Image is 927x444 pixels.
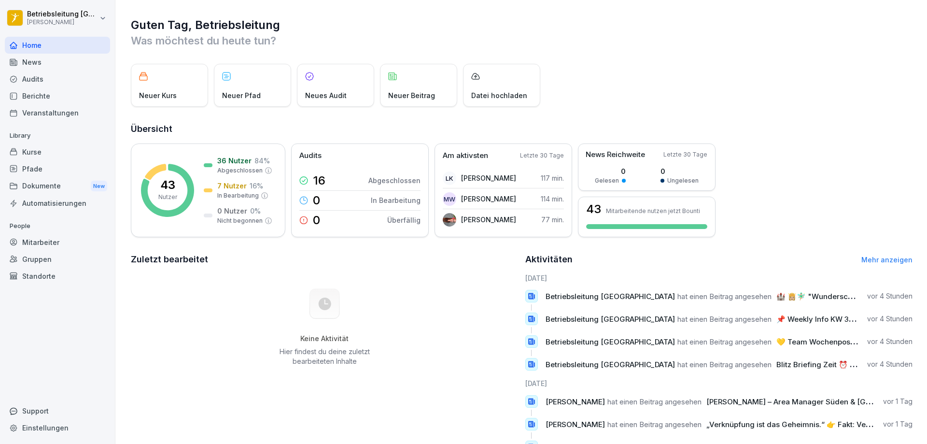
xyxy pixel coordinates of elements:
[520,151,564,160] p: Letzte 30 Tage
[5,218,110,234] p: People
[5,234,110,251] a: Mitarbeiter
[660,166,699,176] p: 0
[461,173,516,183] p: [PERSON_NAME]
[461,215,516,225] p: [PERSON_NAME]
[546,360,675,369] span: Betriebsleitung [GEOGRAPHIC_DATA]
[541,173,564,183] p: 117 min.
[546,292,675,301] span: Betriebsleitung [GEOGRAPHIC_DATA]
[5,54,110,71] a: News
[299,150,322,161] p: Audits
[525,378,913,388] h6: [DATE]
[595,166,626,176] p: 0
[217,156,252,166] p: 36 Nutzer
[546,420,605,429] span: [PERSON_NAME]
[5,128,110,143] p: Library
[5,160,110,177] a: Pfade
[313,215,320,226] p: 0
[131,33,913,48] p: Was möchtest du heute tun?
[131,122,913,136] h2: Übersicht
[5,419,110,436] a: Einstellungen
[663,150,707,159] p: Letzte 30 Tage
[867,359,913,369] p: vor 4 Stunden
[27,10,98,18] p: Betriebsleitung [GEOGRAPHIC_DATA]
[677,292,772,301] span: hat einen Beitrag angesehen
[677,360,772,369] span: hat einen Beitrag angesehen
[139,90,177,100] p: Neuer Kurs
[867,337,913,346] p: vor 4 Stunden
[461,194,516,204] p: [PERSON_NAME]
[677,337,772,346] span: hat einen Beitrag angesehen
[5,104,110,121] a: Veranstaltungen
[254,156,270,166] p: 84 %
[5,402,110,419] div: Support
[443,192,456,206] div: MW
[313,195,320,206] p: 0
[131,17,913,33] h1: Guten Tag, Betriebsleitung
[313,175,325,186] p: 16
[607,397,702,406] span: hat einen Beitrag angesehen
[595,176,619,185] p: Gelesen
[305,90,347,100] p: Neues Audit
[586,203,601,215] h3: 43
[546,337,675,346] span: Betriebsleitung [GEOGRAPHIC_DATA]
[443,150,488,161] p: Am aktivsten
[5,268,110,285] a: Standorte
[525,253,573,266] h2: Aktivitäten
[546,315,675,324] span: Betriebsleitung [GEOGRAPHIC_DATA]
[388,90,435,100] p: Neuer Beitrag
[217,216,263,225] p: Nicht begonnen
[883,397,913,406] p: vor 1 Tag
[250,181,263,191] p: 16 %
[677,315,772,324] span: hat einen Beitrag angesehen
[371,195,421,205] p: In Bearbeitung
[217,206,247,216] p: 0 Nutzer
[387,215,421,225] p: Überfällig
[131,253,519,266] h2: Zuletzt bearbeitet
[883,419,913,429] p: vor 1 Tag
[5,37,110,54] a: Home
[250,206,261,216] p: 0 %
[160,179,175,191] p: 43
[158,193,177,201] p: Nutzer
[5,251,110,268] a: Gruppen
[27,19,98,26] p: [PERSON_NAME]
[586,149,645,160] p: News Reichweite
[867,314,913,324] p: vor 4 Stunden
[867,291,913,301] p: vor 4 Stunden
[5,143,110,160] a: Kurse
[5,71,110,87] a: Audits
[471,90,527,100] p: Datei hochladen
[5,177,110,195] div: Dokumente
[443,213,456,227] img: iisjd0oh4mfc8ny93wg4qwa6.png
[546,397,605,406] span: [PERSON_NAME]
[607,420,702,429] span: hat einen Beitrag angesehen
[222,90,261,100] p: Neuer Pfad
[276,347,373,366] p: Hier findest du deine zuletzt bearbeiteten Inhalte
[91,181,107,192] div: New
[861,256,913,264] a: Mehr anzeigen
[525,273,913,283] h6: [DATE]
[541,194,564,204] p: 114 min.
[368,175,421,186] p: Abgeschlossen
[606,207,700,215] p: Mitarbeitende nutzen jetzt Bounti
[217,181,247,191] p: 7 Nutzer
[217,166,263,175] p: Abgeschlossen
[541,215,564,225] p: 77 min.
[217,191,259,200] p: In Bearbeitung
[276,334,373,343] h5: Keine Aktivität
[5,195,110,212] a: Automatisierungen
[5,87,110,104] a: Berichte
[667,176,699,185] p: Ungelesen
